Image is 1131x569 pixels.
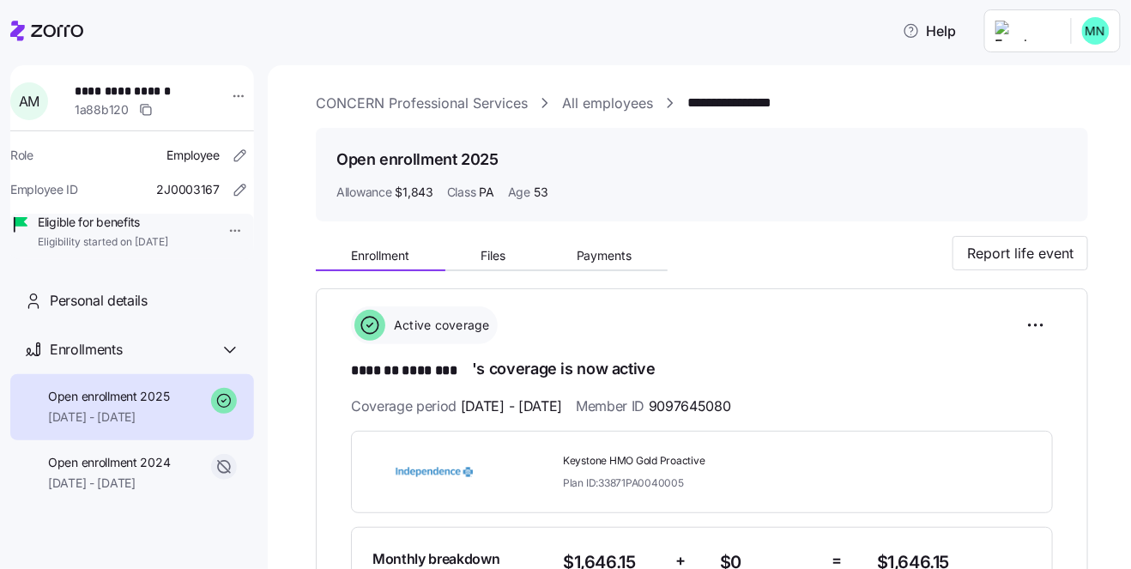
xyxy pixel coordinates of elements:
span: Files [481,250,505,262]
span: A M [19,94,39,108]
p: How can we help? [34,151,309,180]
button: Report life event [953,236,1088,270]
h1: 's coverage is now active [351,358,1053,382]
span: Coverage period [351,396,562,417]
img: b0ee0d05d7ad5b312d7e0d752ccfd4ca [1082,17,1110,45]
div: Send us a message [35,216,287,234]
span: Member ID [576,396,731,417]
span: Allowance [336,184,391,201]
div: What is [PERSON_NAME]’s smart plan selection platform? [25,388,318,438]
span: [DATE] - [DATE] [48,475,170,492]
span: Plan ID: 33871PA0040005 [563,475,684,490]
span: Help [903,21,957,41]
span: $1,843 [395,184,432,201]
div: Send us a message [17,202,326,249]
span: Keystone HMO Gold Proactive [563,454,863,469]
button: Search for help [25,265,318,300]
span: 1a88b120 [75,101,129,118]
span: Open enrollment 2024 [48,454,170,471]
button: Messages [114,440,228,509]
span: Messages [142,483,202,495]
span: Enrollment [351,250,409,262]
span: Home [38,483,76,495]
span: Personal details [50,290,148,312]
span: Eligibility started on [DATE] [38,235,168,250]
span: Age [508,184,530,201]
span: Help [272,483,299,495]
img: logo [34,33,136,60]
h1: Open enrollment 2025 [336,148,499,170]
span: [DATE] - [DATE] [48,409,169,426]
button: Help [889,14,971,48]
img: Employer logo [995,21,1057,41]
p: Hi [PERSON_NAME] [34,122,309,151]
span: Search for help [35,274,139,292]
span: Role [10,147,33,164]
span: Employee ID [10,181,78,198]
span: 53 [534,184,547,201]
span: Enrollments [50,339,122,360]
span: Report life event [967,243,1074,263]
span: [DATE] - [DATE] [461,396,562,417]
span: 2J0003167 [157,181,220,198]
span: Employee [166,147,220,164]
span: PA [479,184,493,201]
div: What is [PERSON_NAME]’s smart plan selection platform? [35,395,287,431]
span: Eligible for benefits [38,214,168,231]
div: Close [295,27,326,58]
span: Active coverage [389,317,490,334]
div: How do I know if my initial premium was paid, or if I am set up with autopay? [25,338,318,388]
img: Independence Blue Cross [372,452,496,492]
div: How do I log in to Zorro? [25,306,318,338]
div: How do I log in to Zorro? [35,313,287,331]
span: 9097645080 [649,396,731,417]
button: Help [229,440,343,509]
span: Class [447,184,476,201]
span: Open enrollment 2025 [48,388,169,405]
a: CONCERN Professional Services [316,93,528,114]
div: How do I know if my initial premium was paid, or if I am set up with autopay? [35,345,287,381]
span: Payments [577,250,632,262]
a: All employees [562,93,653,114]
